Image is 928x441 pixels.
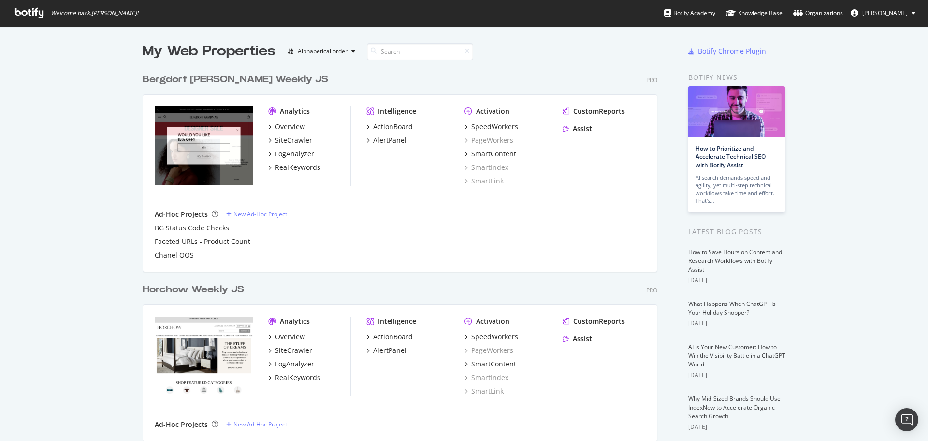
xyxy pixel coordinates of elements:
[464,346,513,355] a: PageWorkers
[563,334,592,344] a: Assist
[793,8,843,18] div: Organizations
[862,9,908,17] span: Carol Augustyni
[143,42,275,61] div: My Web Properties
[464,122,518,132] a: SpeedWorkers
[471,122,518,132] div: SpeedWorkers
[895,408,918,431] div: Open Intercom Messenger
[471,359,516,369] div: SmartContent
[573,317,625,326] div: CustomReports
[226,210,287,218] a: New Ad-Hoc Project
[471,332,518,342] div: SpeedWorkers
[688,300,776,317] a: What Happens When ChatGPT Is Your Holiday Shopper?
[226,420,287,428] a: New Ad-Hoc Project
[843,5,923,21] button: [PERSON_NAME]
[688,319,785,328] div: [DATE]
[298,48,348,54] div: Alphabetical order
[476,106,509,116] div: Activation
[366,136,406,145] a: AlertPanel
[275,149,314,159] div: LogAnalyzer
[726,8,783,18] div: Knowledge Base
[464,163,508,172] a: SmartIndex
[283,44,359,59] button: Alphabetical order
[155,237,250,246] a: Faceted URLs - Product Count
[155,317,253,395] img: horchow.com
[688,72,785,83] div: Botify news
[563,124,592,134] a: Assist
[275,332,305,342] div: Overview
[573,334,592,344] div: Assist
[688,371,785,380] div: [DATE]
[464,149,516,159] a: SmartContent
[155,223,229,233] a: BG Status Code Checks
[664,8,715,18] div: Botify Academy
[698,46,766,56] div: Botify Chrome Plugin
[155,106,253,185] img: bergdorfgoodman.com
[378,317,416,326] div: Intelligence
[688,248,782,274] a: How to Save Hours on Content and Research Workflows with Botify Assist
[51,9,138,17] span: Welcome back, [PERSON_NAME] !
[275,163,320,172] div: RealKeywords
[268,163,320,172] a: RealKeywords
[143,73,332,87] a: Bergdorf [PERSON_NAME] Weekly JS
[143,73,328,87] div: Bergdorf [PERSON_NAME] Weekly JS
[573,124,592,134] div: Assist
[688,276,785,285] div: [DATE]
[378,106,416,116] div: Intelligence
[696,174,778,205] div: AI search demands speed and agility, yet multi-step technical workflows take time and effort. Tha...
[280,317,310,326] div: Analytics
[155,250,194,260] a: Chanel OOS
[373,346,406,355] div: AlertPanel
[646,286,657,294] div: Pro
[275,359,314,369] div: LogAnalyzer
[464,176,504,186] a: SmartLink
[464,332,518,342] a: SpeedWorkers
[143,283,248,297] a: Horchow Weekly JS
[688,86,785,137] img: How to Prioritize and Accelerate Technical SEO with Botify Assist
[367,43,473,60] input: Search
[563,317,625,326] a: CustomReports
[464,386,504,396] a: SmartLink
[275,122,305,132] div: Overview
[233,210,287,218] div: New Ad-Hoc Project
[464,359,516,369] a: SmartContent
[366,346,406,355] a: AlertPanel
[688,343,785,368] a: AI Is Your New Customer: How to Win the Visibility Battle in a ChatGPT World
[275,373,320,382] div: RealKeywords
[373,332,413,342] div: ActionBoard
[688,395,781,420] a: Why Mid-Sized Brands Should Use IndexNow to Accelerate Organic Search Growth
[464,373,508,382] a: SmartIndex
[373,136,406,145] div: AlertPanel
[268,359,314,369] a: LogAnalyzer
[688,227,785,237] div: Latest Blog Posts
[573,106,625,116] div: CustomReports
[268,332,305,342] a: Overview
[143,283,244,297] div: Horchow Weekly JS
[155,210,208,219] div: Ad-Hoc Projects
[233,420,287,428] div: New Ad-Hoc Project
[366,332,413,342] a: ActionBoard
[373,122,413,132] div: ActionBoard
[275,136,312,145] div: SiteCrawler
[268,149,314,159] a: LogAnalyzer
[464,136,513,145] a: PageWorkers
[268,373,320,382] a: RealKeywords
[688,46,766,56] a: Botify Chrome Plugin
[366,122,413,132] a: ActionBoard
[268,346,312,355] a: SiteCrawler
[280,106,310,116] div: Analytics
[646,76,657,84] div: Pro
[155,420,208,429] div: Ad-Hoc Projects
[696,144,766,169] a: How to Prioritize and Accelerate Technical SEO with Botify Assist
[275,346,312,355] div: SiteCrawler
[476,317,509,326] div: Activation
[268,136,312,145] a: SiteCrawler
